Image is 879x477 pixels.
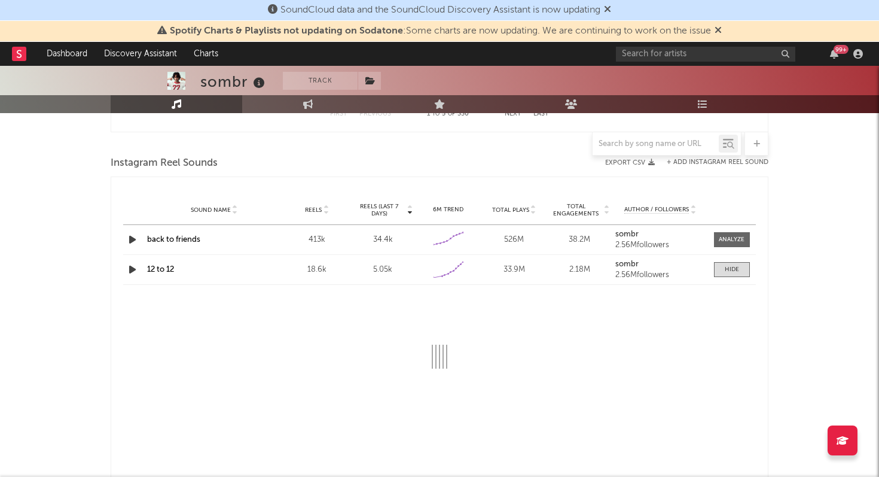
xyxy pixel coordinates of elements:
button: + Add Instagram Reel Sound [667,159,768,166]
div: 413k [287,234,347,246]
div: + Add Instagram Reel Sound [655,159,768,166]
span: SoundCloud data and the SoundCloud Discovery Assistant is now updating [280,5,600,15]
div: 2.56M followers [615,241,705,250]
input: Search by song name or URL [593,139,719,149]
a: Dashboard [38,42,96,66]
span: of [448,111,455,117]
span: Sound Name [191,206,231,214]
span: : Some charts are now updating. We are continuing to work on the issue [170,26,711,36]
button: Previous [359,111,391,117]
div: 18.6k [287,264,347,276]
button: First [330,111,347,117]
span: Author / Followers [624,206,689,214]
a: Discovery Assistant [96,42,185,66]
a: sombr [615,230,705,239]
div: 38.2M [550,234,610,246]
button: 99+ [830,49,838,59]
div: 526M [484,234,544,246]
a: back to friends [147,236,200,244]
button: Track [283,72,358,90]
div: 6M Trend [419,205,478,214]
div: 33.9M [484,264,544,276]
span: Spotify Charts & Playlists not updating on Sodatone [170,26,403,36]
a: Charts [185,42,227,66]
div: 1 5 330 [415,107,481,121]
span: Total Engagements [550,203,603,217]
span: Instagram Reel Sounds [111,156,218,171]
div: 5.05k [353,264,413,276]
a: 12 to 12 [147,266,174,274]
span: Dismiss [715,26,722,36]
div: 2.56M followers [615,271,705,279]
strong: sombr [615,230,639,238]
span: Reels [305,206,322,214]
div: sombr [200,72,268,92]
div: 99 + [834,45,849,54]
button: Last [533,111,549,117]
span: Reels (last 7 days) [353,203,405,217]
a: sombr [615,260,705,269]
span: Total Plays [492,206,529,214]
input: Search for artists [616,47,795,62]
span: to [432,111,439,117]
div: 34.4k [353,234,413,246]
button: Next [505,111,521,117]
span: Dismiss [604,5,611,15]
strong: sombr [615,260,639,268]
button: Export CSV [605,159,655,166]
div: 2.18M [550,264,610,276]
